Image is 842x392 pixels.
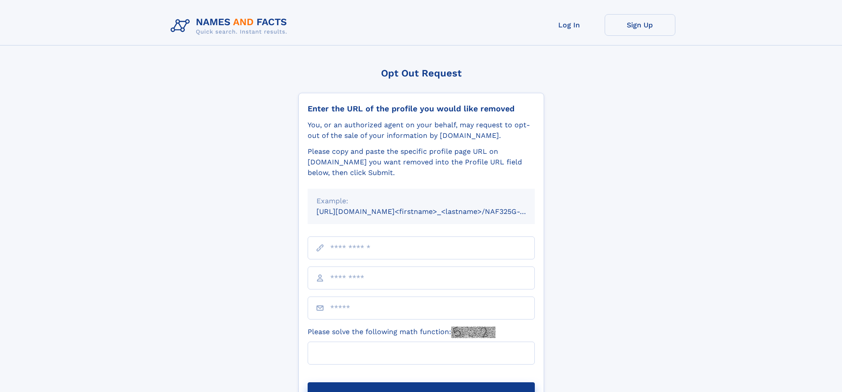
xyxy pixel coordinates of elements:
[167,14,294,38] img: Logo Names and Facts
[316,207,552,216] small: [URL][DOMAIN_NAME]<firstname>_<lastname>/NAF325G-xxxxxxxx
[308,327,495,338] label: Please solve the following math function:
[308,104,535,114] div: Enter the URL of the profile you would like removed
[316,196,526,206] div: Example:
[298,68,544,79] div: Opt Out Request
[308,120,535,141] div: You, or an authorized agent on your behalf, may request to opt-out of the sale of your informatio...
[534,14,605,36] a: Log In
[605,14,675,36] a: Sign Up
[308,146,535,178] div: Please copy and paste the specific profile page URL on [DOMAIN_NAME] you want removed into the Pr...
